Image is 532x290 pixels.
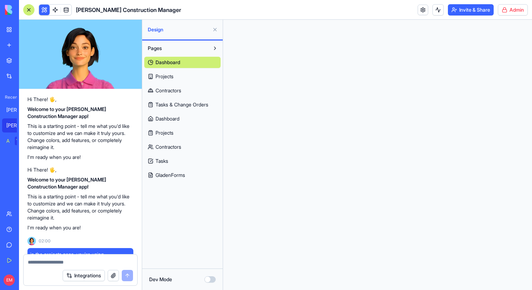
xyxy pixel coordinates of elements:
[63,270,105,281] button: Integrations
[27,237,36,245] img: Ella_00000_wcx2te.png
[148,45,162,52] span: Pages
[6,122,26,129] div: [PERSON_NAME] Construction Manager
[144,85,221,96] a: Contractors
[156,129,173,136] span: Projects
[27,123,133,151] p: This is a starting point - tell me what you'd like to customize and we can make it truly yours. C...
[2,118,30,132] a: [PERSON_NAME] Construction Manager
[156,59,180,66] span: Dashboard
[156,73,173,80] span: Projects
[156,101,208,108] span: Tasks & Change Orders
[156,158,168,165] span: Tasks
[2,103,30,117] a: [PERSON_NAME] Construction - Project Management
[15,137,26,145] div: TRY
[4,274,15,286] span: EM
[156,172,185,179] span: GladenForms
[448,4,494,16] button: Invite & Share
[156,115,179,122] span: Dashboard
[144,57,221,68] a: Dashboard
[5,5,49,15] img: logo
[144,113,221,124] a: Dashboard
[144,71,221,82] a: Projects
[144,127,221,138] a: Projects
[148,26,209,33] span: Design
[39,238,51,244] span: 02:00
[27,154,133,161] p: I'm ready when you are!
[6,106,26,113] div: [PERSON_NAME] Construction - Project Management
[27,193,133,221] p: This is a starting point - tell me what you'd like to customize and we can make it truly yours. C...
[149,276,172,283] label: Dev Mode
[76,6,181,14] span: [PERSON_NAME] Construction Manager
[144,99,221,110] a: Tasks & Change Orders
[2,94,17,100] span: Recent
[156,87,181,94] span: Contractors
[156,143,181,150] span: Contractors
[144,169,221,181] a: GladenForms
[30,251,131,279] span: in the projects page, you're using AgentCallAction which is not exposed to the ui now. Create an ...
[2,134,30,148] a: AI Logo GeneratorTRY
[144,155,221,167] a: Tasks
[144,43,209,54] button: Pages
[498,4,528,16] button: Admin
[6,137,10,144] div: AI Logo Generator
[27,106,106,119] strong: Welcome to your [PERSON_NAME] Construction Manager app!
[27,177,106,190] strong: Welcome to your [PERSON_NAME] Construction Manager app!
[27,166,133,173] p: Hi There! 🖐️,
[144,141,221,153] a: Contractors
[27,224,133,231] p: I'm ready when you are!
[27,96,133,103] p: Hi There! 🖐️,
